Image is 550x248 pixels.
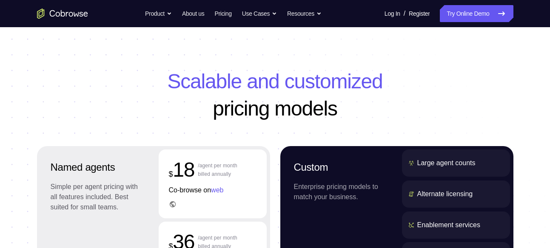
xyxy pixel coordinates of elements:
div: Alternate licensing [417,189,473,199]
div: Enablement services [417,220,481,230]
span: $ [169,170,173,178]
div: Large agent counts [417,158,476,168]
button: Resources [287,5,322,22]
p: Co-browse on [169,185,256,195]
p: /agent per month billed annually [198,156,237,183]
button: Product [145,5,172,22]
p: 18 [169,156,195,183]
p: Enterprise pricing models to match your business. [294,182,382,202]
h1: pricing models [37,68,513,122]
a: Pricing [214,5,231,22]
h2: Custom [294,160,382,175]
a: Register [409,5,430,22]
h2: Named agents [51,160,138,175]
a: Go to the home page [37,8,88,19]
span: web [211,186,223,194]
a: About us [182,5,204,22]
button: Use Cases [242,5,277,22]
span: / [404,8,405,19]
a: Log In [385,5,400,22]
a: Try Online Demo [440,5,513,22]
span: Scalable and customized [37,68,513,95]
p: Simple per agent pricing with all features included. Best suited for small teams. [51,182,138,212]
